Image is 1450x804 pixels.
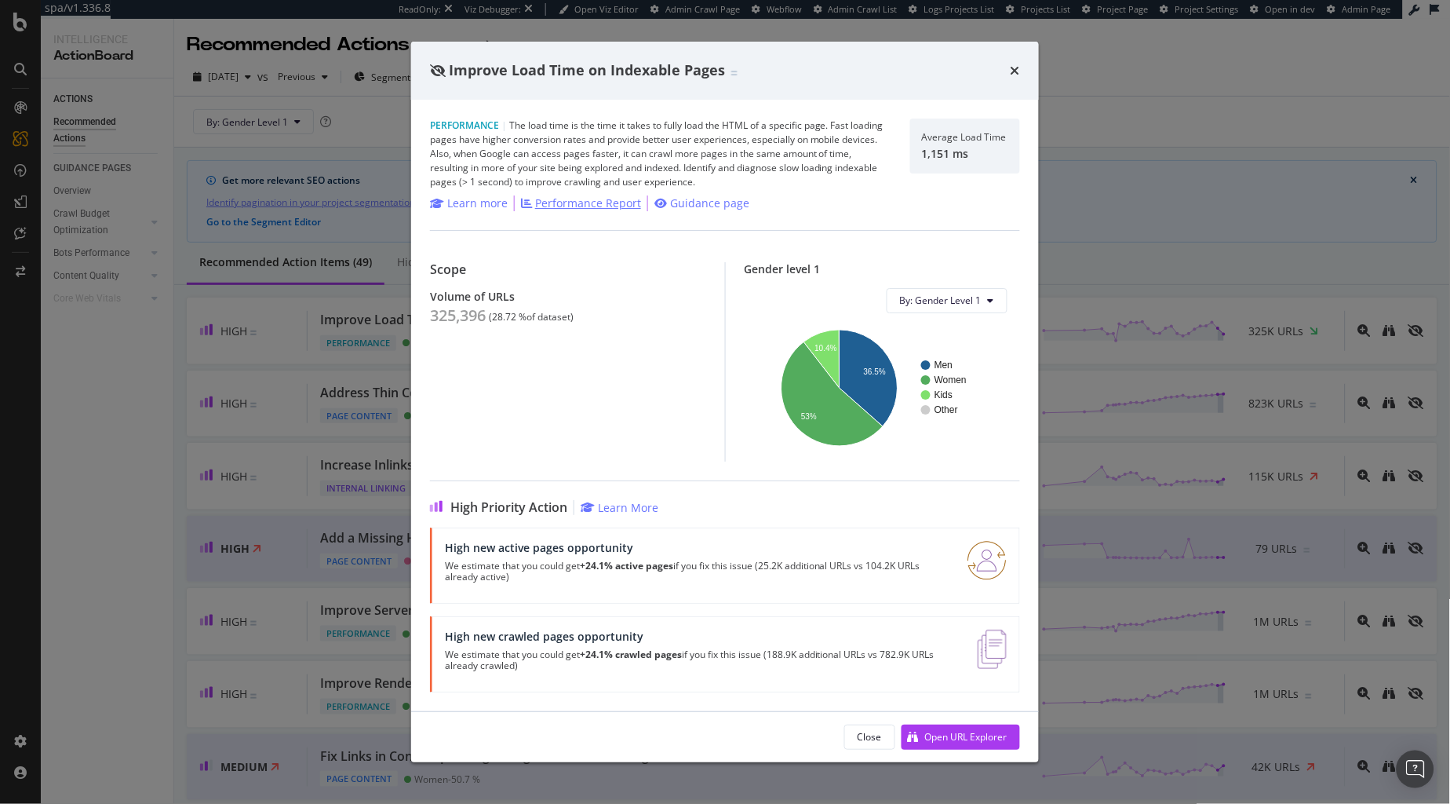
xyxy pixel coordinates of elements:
text: Women [934,375,967,386]
div: High new crawled pages opportunity [445,630,959,643]
button: Open URL Explorer [902,725,1020,750]
text: 36.5% [863,367,885,376]
span: | [501,119,507,132]
div: Volume of URLs [430,290,706,303]
span: High Priority Action [450,500,567,515]
div: times [1011,60,1020,81]
p: We estimate that you could get if you fix this issue (25.2K additional URLs vs 104.2K URLs alread... [445,561,949,583]
text: Other [934,404,958,415]
img: e5DMFwAAAABJRU5ErkJggg== [978,630,1007,669]
text: Men [934,360,953,371]
div: The load time is the time it takes to fully load the HTML of a specific page. Fast loading pages ... [430,119,891,189]
button: By: Gender Level 1 [887,288,1007,313]
p: We estimate that you could get if you fix this issue (188.9K additional URLs vs 782.9K URLs alrea... [445,649,959,671]
div: Scope [430,262,706,277]
div: Guidance page [670,196,749,211]
span: Improve Load Time on Indexable Pages [449,60,725,79]
button: Close [844,725,895,750]
strong: +24.1% crawled pages [580,648,682,661]
div: Open URL Explorer [925,730,1007,744]
div: Learn More [598,500,658,515]
a: Learn More [581,500,658,515]
div: 1,151 ms [922,147,1007,160]
span: Performance [430,119,499,132]
text: 53% [801,412,817,421]
span: By: Gender Level 1 [900,294,982,307]
svg: A chart. [757,326,1007,449]
div: Open Intercom Messenger [1397,751,1434,788]
div: Learn more [447,196,508,211]
strong: +24.1% active pages [580,559,673,572]
div: eye-slash [430,64,446,77]
div: Average Load Time [922,132,1007,143]
img: Equal [731,71,738,75]
div: Gender level 1 [745,262,1021,276]
div: ( 28.72 % of dataset ) [489,312,574,323]
a: Learn more [430,196,508,211]
div: High new active pages opportunity [445,541,949,554]
div: Performance Report [535,196,641,211]
div: modal [411,42,1039,762]
div: 325,396 [430,306,486,325]
img: RO06QsNG.png [967,541,1007,580]
text: 10.4% [814,344,836,353]
a: Guidance page [654,196,749,211]
text: Kids [934,389,953,400]
a: Performance Report [521,196,641,211]
div: Close [858,730,882,744]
